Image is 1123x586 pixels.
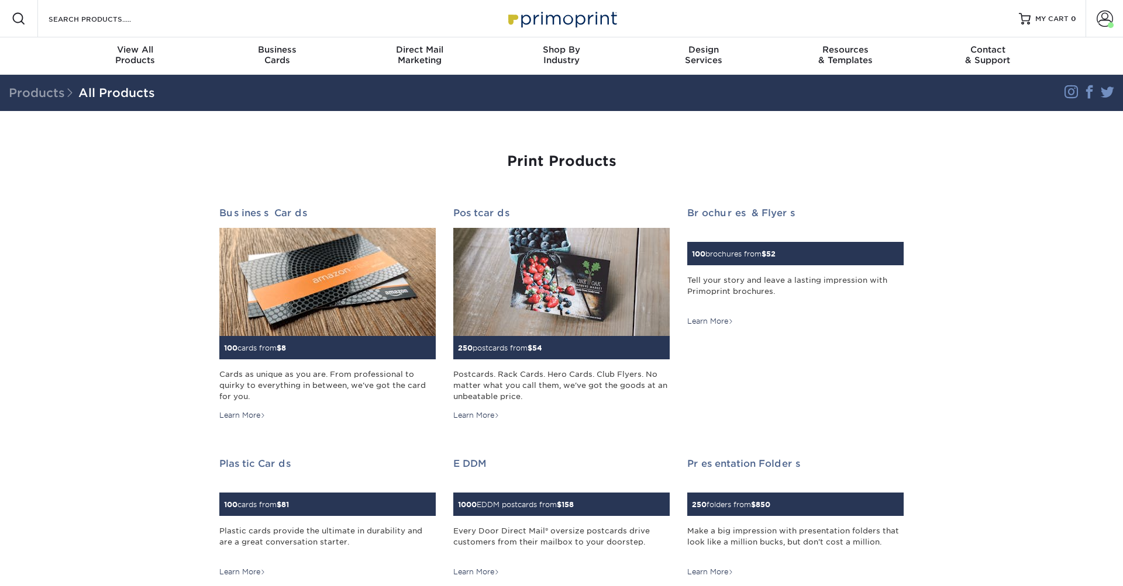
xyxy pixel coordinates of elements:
[774,44,917,65] div: & Templates
[491,37,633,75] a: Shop ByIndustry
[349,37,491,75] a: Direct MailMarketing
[349,44,491,55] span: Direct Mail
[224,500,237,509] span: 100
[692,500,770,509] small: folders from
[281,344,286,352] span: 8
[458,500,477,509] span: 1000
[453,567,500,577] div: Learn More
[751,500,756,509] span: $
[632,44,774,65] div: Services
[453,207,670,421] a: Postcards 250postcards from$54 Postcards. Rack Cards. Hero Cards. Club Flyers. No matter what you...
[687,567,733,577] div: Learn More
[687,207,904,219] h2: Brochures & Flyers
[206,44,349,55] span: Business
[453,458,670,577] a: EDDM 1000EDDM postcards from$158 Every Door Direct Mail® oversize postcards drive customers from ...
[219,458,436,577] a: Plastic Cards 100cards from$81 Plastic cards provide the ultimate in durability and are a great c...
[219,228,436,336] img: Business Cards
[528,344,532,352] span: $
[632,37,774,75] a: DesignServices
[453,369,670,402] div: Postcards. Rack Cards. Hero Cards. Club Flyers. No matter what you call them, we've got the goods...
[632,44,774,55] span: Design
[687,207,904,327] a: Brochures & Flyers 100brochures from$52 Tell your story and leave a lasting impression with Primo...
[774,37,917,75] a: Resources& Templates
[219,207,436,421] a: Business Cards 100cards from$8 Cards as unique as you are. From professional to quirky to everyth...
[277,344,281,352] span: $
[219,153,904,170] h1: Print Products
[687,235,688,235] img: Brochures & Flyers
[224,500,289,509] small: cards from
[64,44,206,65] div: Products
[281,500,289,509] span: 81
[277,500,281,509] span: $
[206,44,349,65] div: Cards
[692,500,707,509] span: 250
[766,249,776,258] span: 52
[453,228,670,336] img: Postcards
[491,44,633,55] span: Shop By
[917,44,1059,65] div: & Support
[687,458,904,469] h2: Presentation Folders
[561,500,574,509] span: 158
[64,37,206,75] a: View AllProducts
[219,458,436,469] h2: Plastic Cards
[762,249,766,258] span: $
[224,344,237,352] span: 100
[458,344,473,352] span: 250
[206,37,349,75] a: BusinessCards
[687,525,904,559] div: Make a big impression with presentation folders that look like a million bucks, but don't cost a ...
[219,369,436,402] div: Cards as unique as you are. From professional to quirky to everything in between, we've got the c...
[557,500,561,509] span: $
[9,86,78,100] span: Products
[64,44,206,55] span: View All
[219,410,266,421] div: Learn More
[687,458,904,577] a: Presentation Folders 250folders from$850 Make a big impression with presentation folders that loo...
[453,525,670,559] div: Every Door Direct Mail® oversize postcards drive customers from their mailbox to your doorstep.
[532,344,542,352] span: 54
[687,275,904,308] div: Tell your story and leave a lasting impression with Primoprint brochures.
[349,44,491,65] div: Marketing
[219,207,436,219] h2: Business Cards
[1071,15,1076,23] span: 0
[917,37,1059,75] a: Contact& Support
[491,44,633,65] div: Industry
[453,458,670,469] h2: EDDM
[453,207,670,219] h2: Postcards
[453,410,500,421] div: Learn More
[774,44,917,55] span: Resources
[1035,14,1069,24] span: MY CART
[219,567,266,577] div: Learn More
[692,249,776,258] small: brochures from
[692,249,705,258] span: 100
[47,12,161,26] input: SEARCH PRODUCTS.....
[458,344,542,352] small: postcards from
[917,44,1059,55] span: Contact
[687,316,733,327] div: Learn More
[219,525,436,559] div: Plastic cards provide the ultimate in durability and are a great conversation starter.
[78,86,155,100] a: All Products
[756,500,770,509] span: 850
[503,6,620,31] img: Primoprint
[458,500,574,509] small: EDDM postcards from
[224,344,286,352] small: cards from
